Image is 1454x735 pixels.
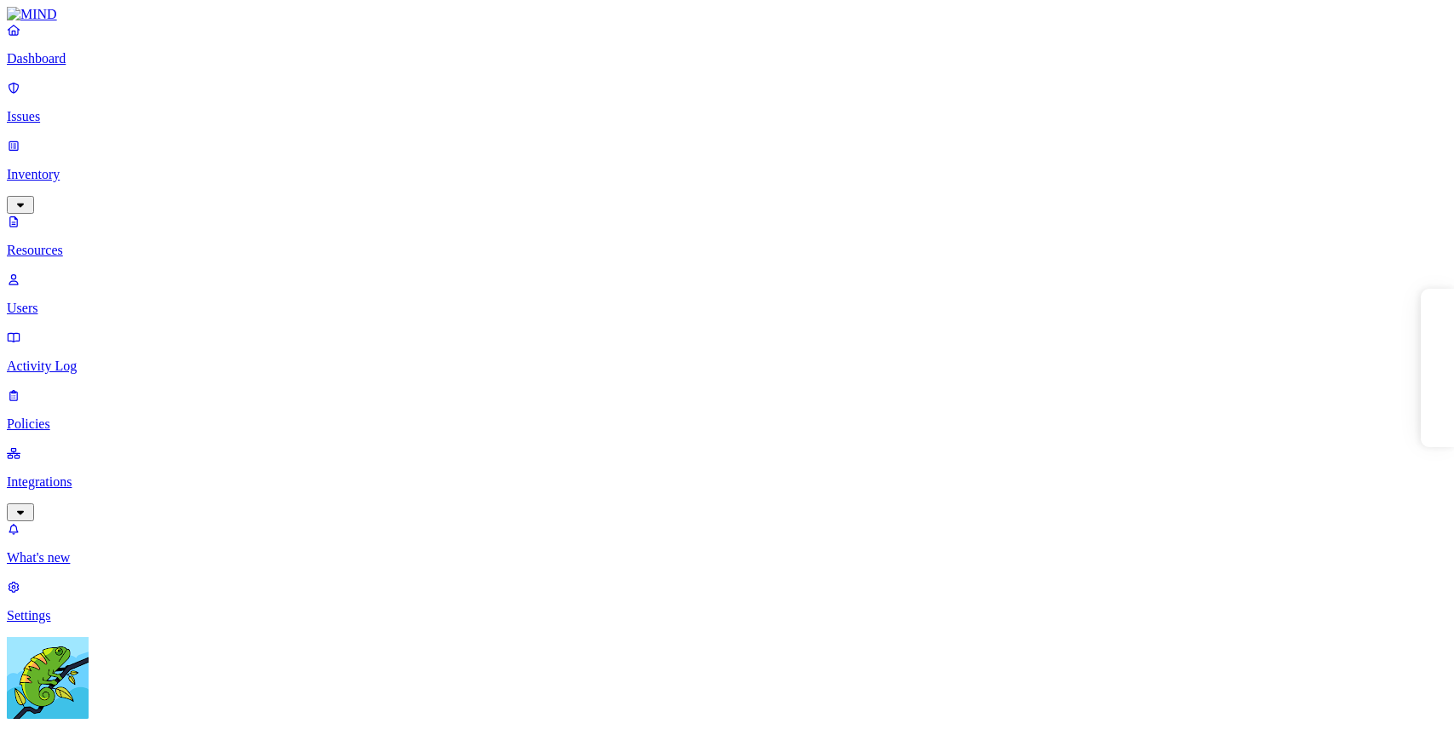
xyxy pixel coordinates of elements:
p: Activity Log [7,359,1447,374]
p: Inventory [7,167,1447,182]
a: Inventory [7,138,1447,211]
p: Dashboard [7,51,1447,66]
a: Resources [7,214,1447,258]
a: Integrations [7,445,1447,519]
a: Settings [7,579,1447,623]
p: Policies [7,416,1447,432]
p: Issues [7,109,1447,124]
a: Activity Log [7,330,1447,374]
p: What's new [7,550,1447,566]
img: Yuval Meshorer [7,637,89,719]
p: Users [7,301,1447,316]
a: What's new [7,521,1447,566]
p: Resources [7,243,1447,258]
a: Issues [7,80,1447,124]
a: Dashboard [7,22,1447,66]
a: Users [7,272,1447,316]
a: MIND [7,7,1447,22]
img: MIND [7,7,57,22]
a: Policies [7,388,1447,432]
p: Integrations [7,474,1447,490]
p: Settings [7,608,1447,623]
